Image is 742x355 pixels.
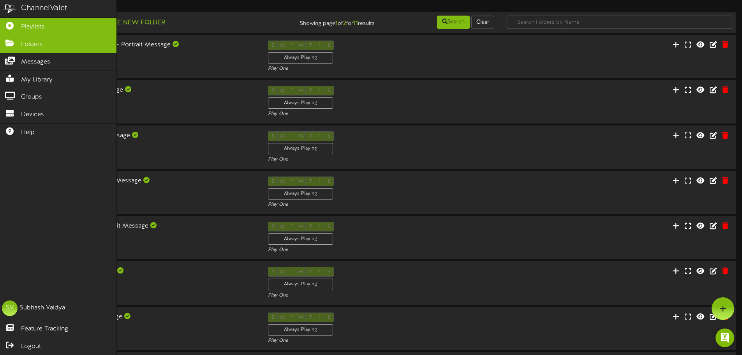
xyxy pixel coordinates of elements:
span: My Library [21,76,53,85]
button: Clear [471,16,494,29]
strong: 2 [343,20,346,27]
span: Feature Tracking [21,325,68,334]
div: Play One [268,65,493,72]
div: McAllen - Portrait Message [31,313,256,321]
button: Create New Folder [90,18,167,28]
div: Open Intercom Messenger [716,329,734,347]
div: Play One [268,292,493,299]
div: Monmouth - Portrait Message [31,131,256,140]
div: Always Playing [268,233,333,245]
div: Landscape ( 16:9 ) [31,276,256,283]
div: Portrait ( 9:16 ) [31,49,256,56]
div: Portrait ( 9:16 ) [31,140,256,147]
div: Always Playing [268,324,333,336]
div: ChannelValet [21,3,67,14]
div: Play One [268,111,493,117]
div: Landscape ( 16:9 ) [31,185,256,192]
div: Play One [268,337,493,344]
div: [PERSON_NAME] Stream - Portrait Message [31,41,256,49]
strong: 1 [335,20,338,27]
span: Logout [21,342,41,351]
span: Messages [21,58,50,67]
div: Portrait ( 9:16 ) [31,321,256,328]
span: Groups [21,93,42,102]
div: Showing page of for results [261,15,381,28]
div: Play One [268,201,493,208]
div: Always Playing [268,279,333,290]
div: Subhash Vaidya [19,304,65,313]
span: Playlists [21,23,44,32]
div: Portrait ( 9:16 ) [31,231,256,237]
div: [PERSON_NAME] - Main Message [31,177,256,185]
div: Monmouth - Main Message [31,86,256,95]
div: McAllen - Main Message [31,267,256,276]
div: Always Playing [268,143,333,154]
strong: 11 [353,20,358,27]
span: Folders [21,40,43,49]
div: Always Playing [268,97,333,109]
div: [PERSON_NAME] - Portrait Message [31,222,256,231]
div: Play One [268,247,493,253]
div: SV [2,300,18,316]
span: Devices [21,110,44,119]
div: Always Playing [268,188,333,200]
button: Search [437,16,470,29]
div: Landscape ( 16:9 ) [31,95,256,101]
div: Always Playing [268,52,333,64]
div: Play One [268,156,493,163]
span: Help [21,128,35,137]
input: -- Search Folders by Name -- [506,16,733,29]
